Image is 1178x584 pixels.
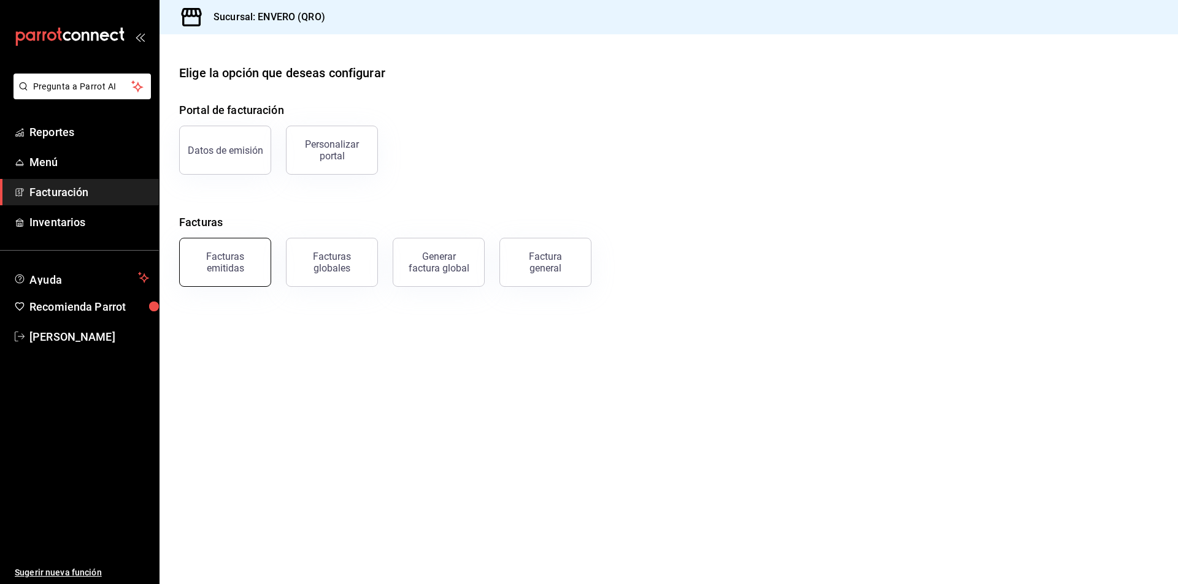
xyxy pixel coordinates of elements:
[29,154,149,170] span: Menú
[135,32,145,42] button: open_drawer_menu
[294,138,370,162] div: Personalizar portal
[29,214,149,230] span: Inventarios
[179,214,1158,230] h4: Facturas
[29,270,133,285] span: Ayuda
[29,184,149,200] span: Facturación
[15,566,149,579] span: Sugerir nueva función
[294,251,370,274] div: Facturas globales
[188,145,263,156] div: Datos de emisión
[204,10,325,25] h3: Sucursal: ENVERO (QRO)
[29,124,149,140] span: Reportes
[13,74,151,99] button: Pregunta a Parrot AI
[29,328,149,345] span: [PERSON_NAME]
[187,251,263,274] div: Facturas emitidas
[515,251,576,274] div: Factura general
[179,126,271,175] button: Datos de emisión
[29,298,149,315] span: Recomienda Parrot
[33,80,132,93] span: Pregunta a Parrot AI
[9,89,151,102] a: Pregunta a Parrot AI
[286,126,378,175] button: Personalizar portal
[393,238,485,287] button: Generar factura global
[179,64,385,82] div: Elige la opción que deseas configurar
[286,238,378,287] button: Facturas globales
[179,102,1158,118] h4: Portal de facturación
[179,238,271,287] button: Facturas emitidas
[499,238,591,287] button: Factura general
[408,251,469,274] div: Generar factura global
